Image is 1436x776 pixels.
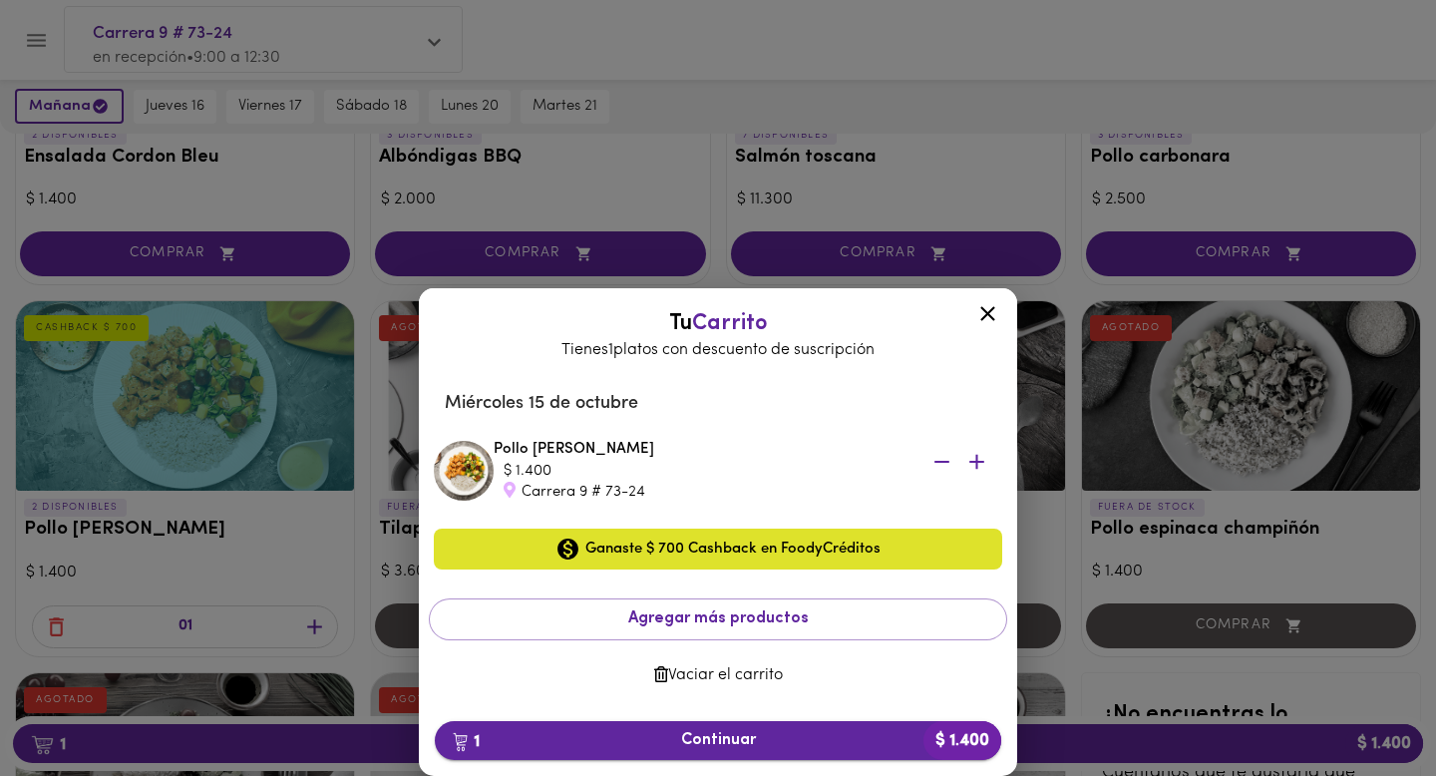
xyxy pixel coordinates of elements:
div: $ 1.400 [504,461,902,482]
button: Vaciar el carrito [429,656,1007,695]
span: Continuar [451,731,985,750]
p: Tienes 1 platos con descuento de suscripción [439,339,997,362]
div: Carrera 9 # 73-24 [504,482,902,503]
span: Vaciar el carrito [445,666,991,685]
img: cart.png [453,732,468,752]
span: Agregar más productos [446,609,990,628]
div: Pollo [PERSON_NAME] [494,439,1002,503]
div: Ganaste $ 700 Cashback en FoodyCréditos [434,529,1002,570]
button: 1Continuar$ 1.400 [435,721,1001,760]
iframe: Messagebird Livechat Widget [1320,660,1416,756]
img: Pollo Tikka Massala [434,441,494,501]
b: $ 1.400 [923,721,1001,760]
button: Agregar más productos [429,598,1007,639]
div: Tu [439,308,997,362]
li: Miércoles 15 de octubre [429,380,1007,428]
b: 1 [441,728,492,754]
span: Carrito [692,312,768,335]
